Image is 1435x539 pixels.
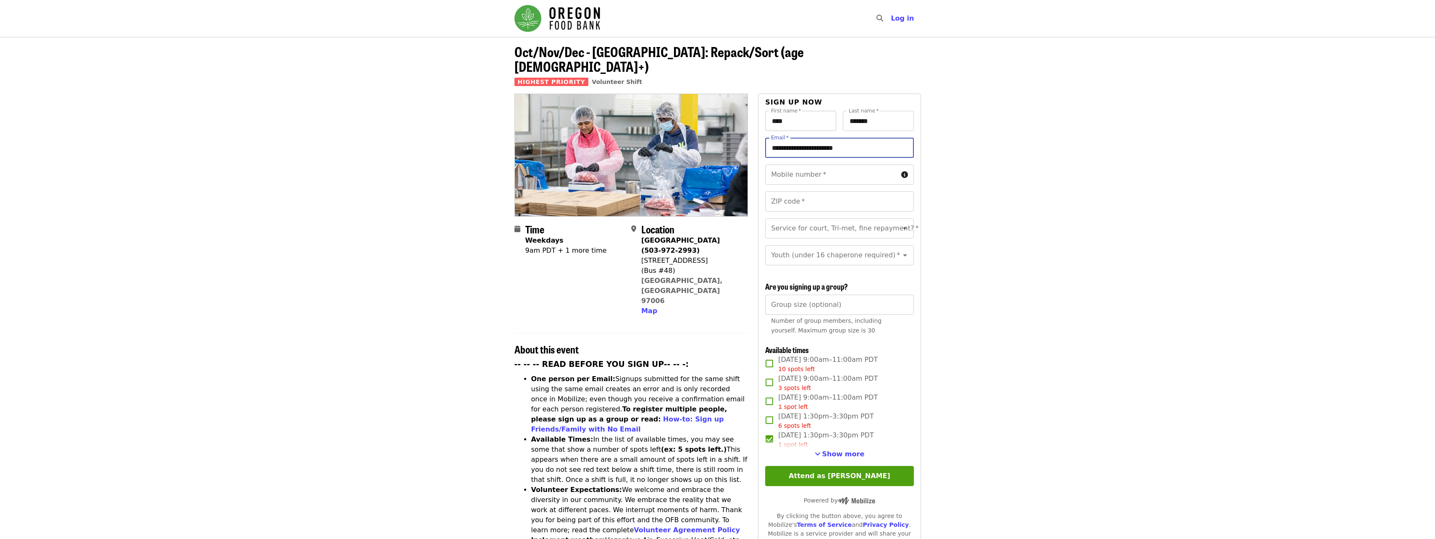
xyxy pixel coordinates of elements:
label: First name [771,108,801,113]
a: Terms of Service [797,521,852,528]
button: Open [899,222,911,234]
span: 1 spot left [778,441,808,448]
input: Email [765,138,913,158]
div: 9am PDT + 1 more time [525,246,607,256]
span: Available times [765,344,809,355]
span: [DATE] 9:00am–11:00am PDT [778,392,878,411]
span: Location [641,222,674,236]
span: Time [525,222,544,236]
span: [DATE] 9:00am–11:00am PDT [778,374,878,392]
i: calendar icon [514,225,520,233]
label: Last name [849,108,879,113]
i: map-marker-alt icon [631,225,636,233]
strong: (ex: 5 spots left.) [661,445,727,453]
strong: Weekdays [525,236,564,244]
strong: To register multiple people, please sign up as a group or read: [531,405,727,423]
img: Oct/Nov/Dec - Beaverton: Repack/Sort (age 10+) organized by Oregon Food Bank [515,94,748,216]
strong: [GEOGRAPHIC_DATA] (503-972-2993) [641,236,720,254]
span: Number of group members, including yourself. Maximum group size is 30 [771,317,881,334]
span: 1 spot left [778,403,808,410]
button: See more timeslots [815,449,865,459]
span: Are you signing up a group? [765,281,848,292]
input: Search [888,8,895,29]
button: Open [899,249,911,261]
span: 3 spots left [778,385,811,391]
span: Powered by [804,497,875,504]
button: Log in [884,10,921,27]
a: Volunteer Agreement Policy [634,526,740,534]
strong: Volunteer Expectations: [531,486,622,494]
strong: Available Times: [531,435,593,443]
li: Signups submitted for the same shift using the same email creates an error and is only recorded o... [531,374,748,434]
span: About this event [514,342,579,356]
input: First name [765,111,836,131]
span: Oct/Nov/Dec - [GEOGRAPHIC_DATA]: Repack/Sort (age [DEMOGRAPHIC_DATA]+) [514,42,804,76]
a: How-to: Sign up Friends/Family with No Email [531,415,724,433]
strong: One person per Email: [531,375,616,383]
img: Oregon Food Bank - Home [514,5,600,32]
span: Log in [891,14,914,22]
span: Map [641,307,657,315]
span: 10 spots left [778,366,815,372]
input: ZIP code [765,191,913,212]
input: Mobile number [765,165,897,185]
a: Privacy Policy [863,521,909,528]
div: (Bus #48) [641,266,741,276]
a: Volunteer Shift [592,78,642,85]
i: circle-info icon [901,171,908,179]
li: In the list of available times, you may see some that show a number of spots left This appears wh... [531,434,748,485]
span: Highest Priority [514,78,589,86]
a: [GEOGRAPHIC_DATA], [GEOGRAPHIC_DATA] 97006 [641,277,723,305]
label: Email [771,135,789,140]
span: [DATE] 9:00am–11:00am PDT [778,355,878,374]
button: Attend as [PERSON_NAME] [765,466,913,486]
input: [object Object] [765,295,913,315]
strong: -- -- -- READ BEFORE YOU SIGN UP-- -- -: [514,360,689,369]
div: [STREET_ADDRESS] [641,256,741,266]
span: [DATE] 1:30pm–3:30pm PDT [778,430,874,449]
span: Show more [822,450,865,458]
i: search icon [876,14,883,22]
span: 6 spots left [778,422,811,429]
li: We welcome and embrace the diversity in our community. We embrace the reality that we work at dif... [531,485,748,535]
span: Sign up now [765,98,822,106]
img: Powered by Mobilize [838,497,875,505]
input: Last name [843,111,914,131]
button: Map [641,306,657,316]
span: [DATE] 1:30pm–3:30pm PDT [778,411,874,430]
